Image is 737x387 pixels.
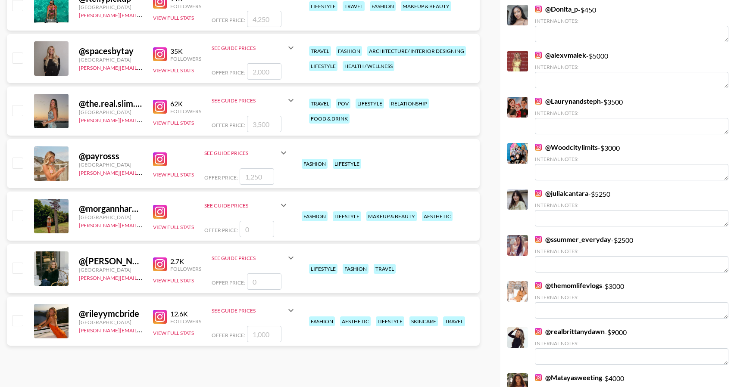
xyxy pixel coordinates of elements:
div: travel [343,1,365,11]
div: Internal Notes: [535,64,728,70]
input: 4,250 [247,11,281,27]
div: Followers [170,318,201,325]
a: @Laurynandsteph [535,97,601,105]
a: [PERSON_NAME][EMAIL_ADDRESS][PERSON_NAME][DOMAIN_NAME] [79,168,247,176]
div: lifestyle [309,1,337,11]
div: makeup & beauty [401,1,451,11]
div: travel [309,99,331,108]
a: [PERSON_NAME][EMAIL_ADDRESS][PERSON_NAME][DOMAIN_NAME] [79,325,247,334]
div: lifestyle [333,211,361,221]
div: See Guide Prices [212,307,286,314]
a: [PERSON_NAME][EMAIL_ADDRESS][PERSON_NAME][DOMAIN_NAME] [79,10,247,19]
div: pov [336,99,350,108]
div: - $ 3000 [535,281,728,319]
a: @Matayasweeting [535,373,602,382]
div: - $ 3500 [535,97,728,134]
div: fashion [336,46,362,56]
div: lifestyle [356,99,384,108]
button: View Full Stats [153,67,194,74]
img: Instagram [535,328,542,335]
a: @alexvmalek [535,51,586,59]
div: 2.7K [170,257,201,266]
div: travel [374,264,396,274]
img: Instagram [153,152,167,166]
div: [GEOGRAPHIC_DATA] [79,4,143,10]
a: @julialcantara [535,189,588,198]
div: See Guide Prices [204,150,278,156]
button: View Full Stats [153,15,194,21]
div: food & drink [309,114,350,124]
div: See Guide Prices [212,248,296,268]
a: @themomlifevlogs [535,281,602,290]
div: health / wellness [343,61,394,71]
div: 12.6K [170,310,201,318]
div: @ rileyymcbride [79,308,143,319]
div: relationship [389,99,429,108]
img: Instagram [535,282,542,289]
div: makeup & beauty [366,211,417,221]
input: 0 [247,273,281,290]
div: [GEOGRAPHIC_DATA] [79,214,143,220]
div: lifestyle [333,159,361,169]
div: fashion [309,316,335,326]
div: See Guide Prices [212,97,286,104]
a: @ssummer_everyday [535,235,611,244]
div: See Guide Prices [204,142,289,163]
div: fashion [302,159,328,169]
input: 1,250 [240,168,274,185]
img: Instagram [153,47,167,61]
div: See Guide Prices [212,45,286,51]
div: Internal Notes: [535,156,728,162]
a: [PERSON_NAME][EMAIL_ADDRESS][PERSON_NAME][DOMAIN_NAME] [79,115,247,124]
div: Followers [170,108,201,115]
div: [GEOGRAPHIC_DATA] [79,266,143,273]
div: See Guide Prices [212,300,296,321]
input: 3,500 [247,116,281,132]
div: @ [PERSON_NAME].[PERSON_NAME] [79,256,143,266]
span: Offer Price: [204,227,238,233]
div: Followers [170,266,201,272]
div: @ payrosss [79,151,143,161]
img: Instagram [535,144,542,151]
div: Internal Notes: [535,294,728,300]
div: Internal Notes: [535,202,728,208]
div: 62K [170,99,201,108]
a: @Woodcitylimits [535,143,598,152]
img: Instagram [153,205,167,219]
div: @ the.real.slim.sadieee [79,98,143,109]
a: [PERSON_NAME][EMAIL_ADDRESS][PERSON_NAME][DOMAIN_NAME] [79,220,247,229]
span: Offer Price: [212,17,245,23]
a: @Donita_p [535,5,578,13]
img: Instagram [535,190,542,197]
div: - $ 3000 [535,143,728,180]
img: Instagram [535,236,542,243]
div: aesthetic [422,211,453,221]
a: [PERSON_NAME][EMAIL_ADDRESS][PERSON_NAME][DOMAIN_NAME] [79,63,247,71]
div: Internal Notes: [535,18,728,24]
div: See Guide Prices [204,202,278,209]
button: View Full Stats [153,224,194,230]
input: 1,000 [247,326,281,342]
div: - $ 5250 [535,189,728,226]
img: Instagram [535,374,542,381]
span: Offer Price: [212,332,245,338]
div: Followers [170,56,201,62]
input: 2,000 [247,63,281,80]
div: [GEOGRAPHIC_DATA] [79,109,143,115]
div: Followers [170,3,201,9]
div: - $ 9000 [535,327,728,365]
div: lifestyle [376,316,404,326]
div: Internal Notes: [535,340,728,347]
button: View Full Stats [153,330,194,336]
div: - $ 5000 [535,51,728,88]
div: 35K [170,47,201,56]
div: travel [443,316,465,326]
span: Offer Price: [212,69,245,76]
img: Instagram [153,100,167,114]
div: [GEOGRAPHIC_DATA] [79,319,143,325]
div: Internal Notes: [535,248,728,254]
div: See Guide Prices [212,37,296,58]
div: [GEOGRAPHIC_DATA] [79,161,143,168]
a: @realbrittanydawn [535,327,605,336]
div: fashion [343,264,368,274]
